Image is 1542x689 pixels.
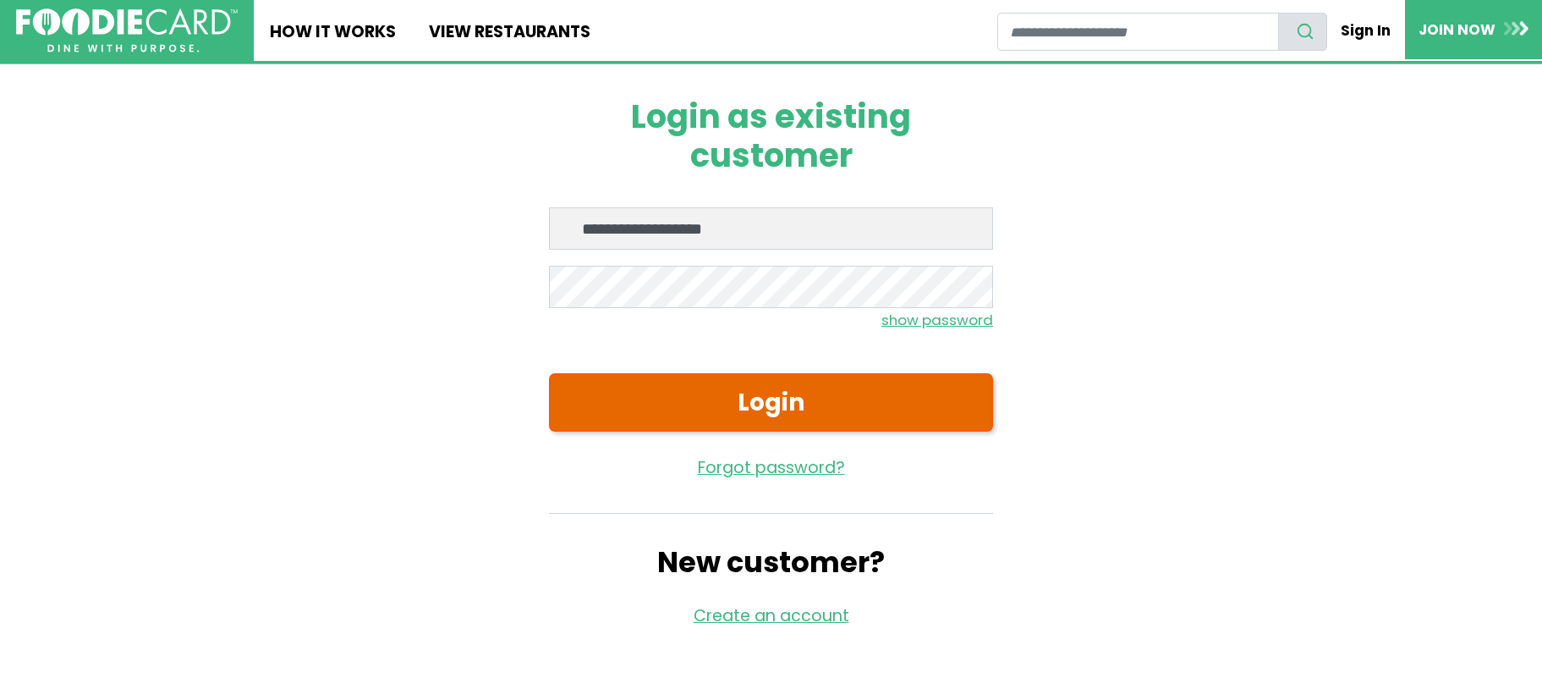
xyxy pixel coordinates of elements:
img: FoodieCard; Eat, Drink, Save, Donate [16,8,238,53]
input: restaurant search [997,13,1279,51]
button: Login [549,373,993,432]
small: show password [881,310,993,330]
a: Create an account [694,604,849,627]
h1: Login as existing customer [549,97,993,175]
a: Sign In [1327,12,1405,49]
button: search [1278,13,1327,51]
h2: New customer? [549,546,993,580]
a: Forgot password? [549,456,993,481]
